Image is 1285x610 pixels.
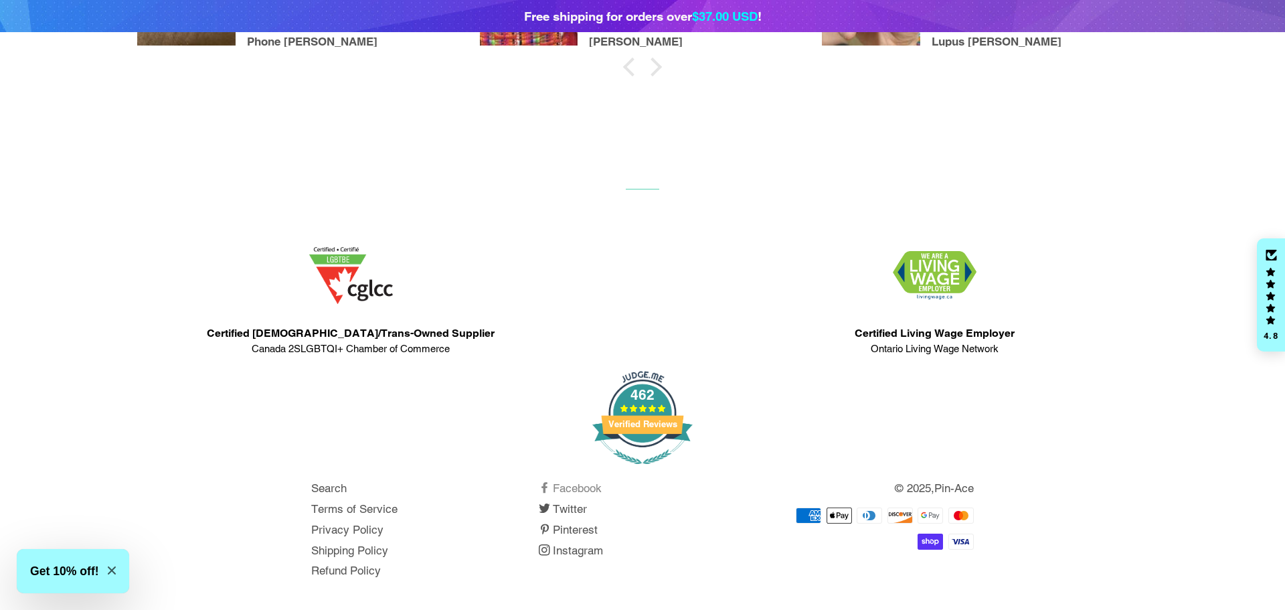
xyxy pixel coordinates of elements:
a: 462 Verified Reviews [587,464,698,477]
a: Pin-Ace [934,481,974,495]
span: Ontario Living Wage Network [855,341,1015,357]
div: Click to open Judge.me floating reviews tab [1257,238,1285,352]
img: 1705457225.png [309,247,393,304]
span: Certified [DEMOGRAPHIC_DATA]/Trans-Owned Supplier [207,325,495,341]
a: Twitter [539,502,587,516]
a: Terms of Service [311,502,398,516]
a: Instagram [539,544,603,557]
a: Search [311,481,347,495]
a: Facebook [539,481,602,495]
div: Verified Reviews [592,420,693,429]
div: Free shipping for orders over ! [524,7,762,25]
span: Canada 2SLGBTQI+ Chamber of Commerce [207,341,495,357]
span: Certified Living Wage Employer [855,325,1015,341]
img: e-hSPrJ_Ak6jB1oNJ-x9gQ.png [592,369,693,469]
img: 1706832627.png [893,251,976,300]
a: Refund Policy [311,564,381,577]
a: Shipping Policy [311,544,388,557]
p: © 2025, [766,479,974,498]
div: 4.8 [1263,331,1279,340]
a: Pinterest [539,523,598,536]
div: Lupus [PERSON_NAME] [932,36,1144,48]
span: $37.00 USD [692,9,758,23]
div: Phone [PERSON_NAME] [247,36,459,48]
a: Privacy Policy [311,523,383,536]
div: 462 [592,388,693,402]
div: [PERSON_NAME] [589,36,801,48]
